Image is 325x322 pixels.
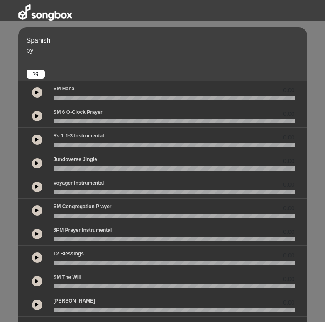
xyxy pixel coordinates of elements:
[283,204,294,213] span: 0.00
[27,36,305,46] p: Spanish
[54,274,81,281] p: SM The Will
[283,251,294,260] span: 0.00
[283,298,294,307] span: 0.00
[18,4,72,21] img: songbox-logo-white.png
[54,226,112,234] p: 6PM Prayer Instrumental
[27,47,34,54] span: by
[283,228,294,236] span: 0.00
[54,156,97,163] p: Jundoverse Jingle
[283,86,294,95] span: 0.00
[54,250,84,257] p: 12 Blessings
[283,157,294,166] span: 0.00
[54,297,95,305] p: [PERSON_NAME]
[283,180,294,189] span: 0.00
[54,203,112,210] p: SM Congregation Prayer
[283,133,294,142] span: 0.00
[54,132,104,139] p: Rv 1:1-3 Instrumental
[283,275,294,284] span: 0.00
[54,179,104,187] p: Voyager Instrumental
[283,110,294,118] span: 0.00
[54,85,75,92] p: SM Hana
[54,108,103,116] p: SM 6 o-clock prayer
